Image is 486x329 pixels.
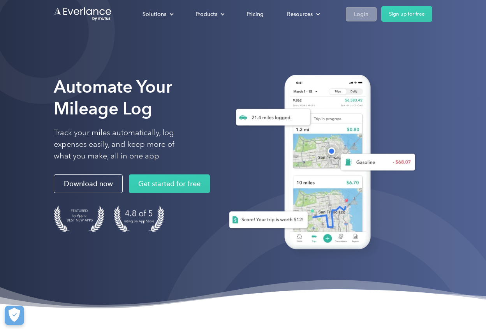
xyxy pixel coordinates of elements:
a: Sign up for free [381,6,432,22]
p: Track your miles automatically, log expenses easily, and keep more of what you make, all in one app [54,127,193,162]
strong: Automate Your Mileage Log [54,76,172,119]
div: Products [188,7,231,21]
img: Everlance, mileage tracker app, expense tracking app [217,67,421,261]
button: Cookies Settings [5,306,24,325]
div: Resources [287,9,313,19]
a: Download now [54,174,123,193]
a: Get started for free [129,174,210,193]
img: 4.9 out of 5 stars on the app store [114,206,164,232]
img: Badge for Featured by Apple Best New Apps [54,206,104,232]
a: Login [346,7,377,21]
a: Go to homepage [54,7,112,21]
div: Login [354,9,368,19]
div: Pricing [247,9,264,19]
div: Solutions [135,7,180,21]
div: Resources [279,7,326,21]
div: Solutions [143,9,166,19]
a: Pricing [239,7,271,21]
div: Products [195,9,217,19]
